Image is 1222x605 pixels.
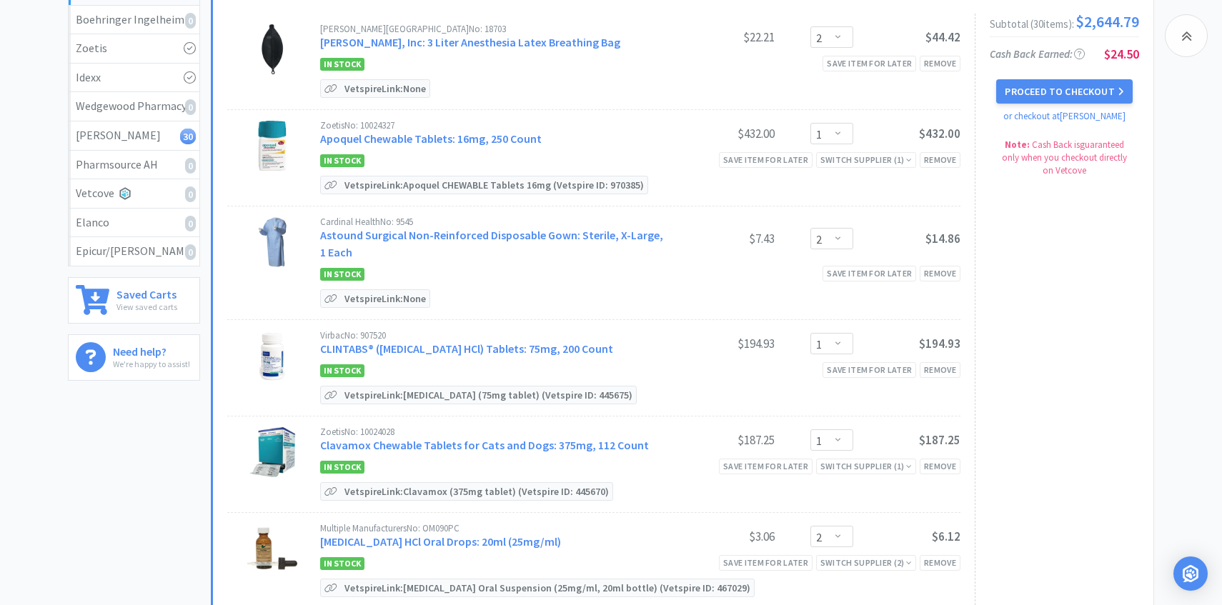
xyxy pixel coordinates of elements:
span: In Stock [320,268,364,281]
strong: Note: [1005,139,1030,151]
div: [PERSON_NAME][GEOGRAPHIC_DATA] No: 18703 [320,24,667,34]
img: ef28a095c8c64fdd8b1df0082e305ff7_456585.jpeg [247,427,297,477]
div: Boehringer Ingelheim [76,11,192,29]
span: $432.00 [919,126,960,141]
button: Proceed to Checkout [996,79,1132,104]
p: Vetspire Link: [MEDICAL_DATA] Oral Suspension (25mg/ml, 20ml bottle) (Vetspire ID: 467029) [341,579,754,596]
div: Save item for later [823,56,916,71]
div: Cardinal Health No: 9545 [320,217,667,226]
div: Zoetis [76,39,192,58]
div: $187.25 [667,431,775,449]
span: $187.25 [919,432,960,448]
span: $24.50 [1104,46,1139,62]
img: a1ca392d24124433ae2eabd7e6cfb26f_698685.jpeg [247,121,297,171]
span: In Stock [320,461,364,474]
span: $6.12 [932,529,960,544]
a: Pharmsource AH0 [69,151,199,180]
span: In Stock [320,58,364,71]
h6: Need help? [113,342,190,357]
i: 30 [180,129,196,144]
i: 0 [185,99,196,115]
i: 0 [185,13,196,29]
div: $432.00 [667,125,775,142]
div: Remove [920,555,960,570]
a: or checkout at [PERSON_NAME] [1003,110,1126,122]
span: $44.42 [925,29,960,45]
i: 0 [185,186,196,202]
a: Elanco0 [69,209,199,238]
div: Switch Supplier ( 2 ) [820,556,912,569]
a: [MEDICAL_DATA] HCl Oral Drops: 20ml (25mg/ml) [320,534,561,549]
div: Epicur/[PERSON_NAME] [76,242,192,261]
div: Zoetis No: 10024028 [320,427,667,436]
a: Idexx [69,64,199,93]
h6: Saved Carts [116,285,177,300]
img: 86701aa9cd744bcd88049f217b106e29_70845.jpeg [247,217,297,267]
div: Elanco [76,214,192,232]
img: 363d766a82ab46ff9f28db8acbb28826_55475.jpeg [247,331,297,381]
div: Save item for later [823,266,916,281]
div: Open Intercom Messenger [1173,556,1208,591]
div: Save item for later [719,459,813,474]
div: [PERSON_NAME] [76,126,192,145]
div: Switch Supplier ( 1 ) [820,153,912,166]
i: 0 [185,216,196,231]
div: Multiple Manufacturers No: OM090PC [320,524,667,533]
img: c7c9f45b9d4c4225b4fba22f67131b83_55472.jpeg [247,524,297,574]
div: Remove [920,152,960,167]
p: View saved carts [116,300,177,314]
div: Zoetis No: 10024327 [320,121,667,130]
div: Save item for later [719,152,813,167]
a: Clavamox Chewable Tablets for Cats and Dogs: 375mg, 112 Count [320,438,649,452]
span: In Stock [320,364,364,377]
div: Vetcove [76,184,192,203]
a: [PERSON_NAME], Inc: 3 Liter Anesthesia Latex Breathing Bag [320,35,620,49]
a: Saved CartsView saved carts [68,277,200,324]
div: $7.43 [667,230,775,247]
a: Epicur/[PERSON_NAME]0 [69,237,199,266]
a: [PERSON_NAME]30 [69,121,199,151]
div: Save item for later [823,362,916,377]
p: We're happy to assist! [113,357,190,371]
a: Zoetis [69,34,199,64]
img: 4a196bb1eb2b42a8b7cfa4b48921113e_231524.jpeg [247,24,297,74]
div: Save item for later [719,555,813,570]
div: Pharmsource AH [76,156,192,174]
div: Idexx [76,69,192,87]
div: Remove [920,459,960,474]
span: In Stock [320,557,364,570]
p: Vetspire Link: Clavamox (375mg tablet) (Vetspire ID: 445670) [341,483,612,500]
a: Boehringer Ingelheim0 [69,6,199,35]
i: 0 [185,244,196,260]
div: Remove [920,266,960,281]
a: Apoquel Chewable Tablets: 16mg, 250 Count [320,131,542,146]
div: $194.93 [667,335,775,352]
div: $3.06 [667,528,775,545]
a: CLINTABS® ([MEDICAL_DATA] HCl) Tablets: 75mg, 200 Count [320,341,613,356]
span: $14.86 [925,231,960,246]
span: $194.93 [919,336,960,351]
div: Subtotal ( 30 item s ): [990,14,1139,29]
p: Vetspire Link: None [341,80,429,97]
div: Switch Supplier ( 1 ) [820,459,912,473]
span: In Stock [320,154,364,167]
span: Cash Back Earned : [990,47,1085,61]
a: Wedgewood Pharmacy0 [69,92,199,121]
i: 0 [185,158,196,174]
div: Wedgewood Pharmacy [76,97,192,116]
p: Vetspire Link: [MEDICAL_DATA] (75mg tablet) (Vetspire ID: 445675) [341,386,636,404]
span: $2,644.79 [1076,14,1139,29]
div: Remove [920,362,960,377]
div: Remove [920,56,960,71]
div: Virbac No: 907520 [320,331,667,340]
div: $22.21 [667,29,775,46]
p: Vetspire Link: None [341,290,429,307]
span: Cash Back is guaranteed only when you checkout directly on Vetcove [1002,139,1127,176]
a: Vetcove0 [69,179,199,209]
p: Vetspire Link: Apoquel CHEWABLE Tablets 16mg (Vetspire ID: 970385) [341,176,647,194]
a: Astound Surgical Non-Reinforced Disposable Gown: Sterile, X-Large, 1 Each [320,228,663,259]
